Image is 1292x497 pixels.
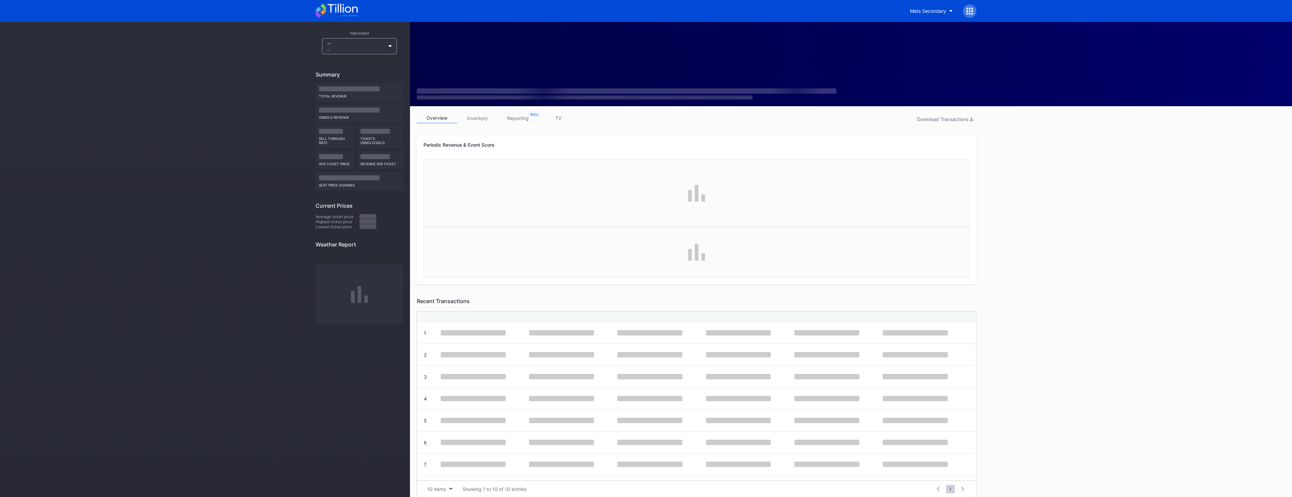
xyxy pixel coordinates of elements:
[327,48,385,52] div: --
[319,159,351,166] div: Avg ticket price
[316,71,403,78] div: Summary
[424,440,427,445] div: 6
[319,91,400,98] div: Total Revenue
[316,214,359,219] div: Average ticket price
[417,298,976,304] div: Recent Transactions
[463,486,526,492] div: Showing 1 to 10 of 10 entries
[316,202,403,209] div: Current Prices
[538,113,579,123] a: TV
[316,219,359,224] div: Highest ticket price
[316,31,403,35] div: This Event
[424,418,427,423] div: 5
[424,485,456,494] button: 10 items
[905,5,958,17] button: Mets Secondary
[319,134,351,145] div: Sell Through Rate
[917,116,973,122] div: Download Transactions
[424,374,427,380] div: 3
[424,352,427,358] div: 2
[360,134,400,145] div: Tickets Unsold/Sold
[417,113,457,123] a: overview
[914,115,976,124] button: Download Transactions
[360,159,400,166] div: Revenue per ticket
[316,241,403,248] div: Weather Report
[319,180,400,187] div: seat price changes
[910,8,946,14] div: Mets Secondary
[424,330,426,336] div: 1
[316,224,359,229] div: Lowest ticket price
[946,485,955,493] span: 1
[457,113,498,123] a: inventory
[327,40,385,52] div: --
[424,396,427,402] div: 4
[427,486,446,492] div: 10 items
[498,113,538,123] a: reporting
[319,113,400,119] div: Unsold Revenue
[423,142,970,148] div: Periodic Revenue & Event Score
[424,462,427,467] div: 7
